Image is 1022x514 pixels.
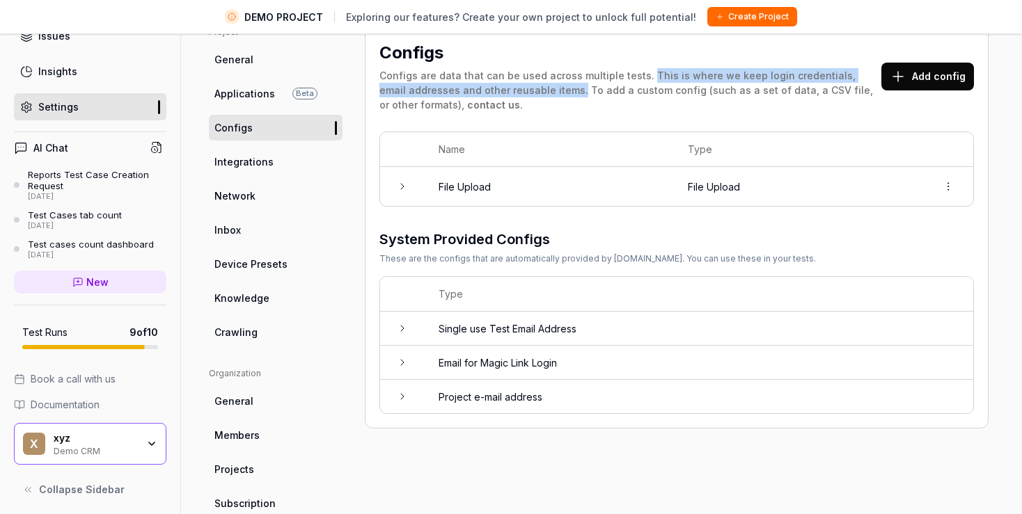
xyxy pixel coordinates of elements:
span: 9 of 10 [129,325,158,339]
a: Device Presets [209,251,343,277]
div: [DATE] [28,221,122,231]
a: Test Cases tab count[DATE] [14,209,166,230]
a: Issues [14,22,166,49]
a: General [209,47,343,72]
span: Book a call with us [31,371,116,386]
a: Configs [209,115,343,140]
div: [DATE] [28,250,154,260]
span: Knowledge [214,291,269,305]
a: contact us [467,99,520,111]
th: Type [425,277,973,312]
a: General [209,388,343,414]
span: Projects [214,462,254,476]
a: Test cases count dashboard[DATE] [14,239,166,259]
td: Single use Test Email Address [425,312,973,346]
a: Insights [14,58,166,85]
div: Test Cases tab count [28,209,122,220]
h3: System Provided Configs [379,229,816,250]
a: Projects [209,456,343,482]
div: Insights [38,64,77,79]
div: These are the configs that are automatically provided by [DOMAIN_NAME]. You can use these in your... [379,252,816,265]
h4: AI Chat [33,140,68,155]
div: Issues [38,29,70,43]
h5: Test Runs [22,326,68,339]
td: File Upload [674,167,923,206]
a: Crawling [209,319,343,345]
div: Reports Test Case Creation Request [28,169,166,192]
span: Collapse Sidebar [39,482,125,497]
a: New [14,271,166,294]
td: Project e-mail address [425,380,973,413]
span: Exploring our features? Create your own project to unlock full potential! [346,10,696,24]
span: New [86,275,109,289]
span: Device Presets [214,257,288,271]
div: xyz [54,432,137,444]
div: Configs are data that can be used across multiple tests. This is where we keep login credentials,... [379,68,881,112]
span: Subscription [214,496,276,511]
span: Documentation [31,397,100,412]
a: ApplicationsBeta [209,81,343,106]
span: Beta [292,88,317,99]
a: Documentation [14,397,166,412]
span: General [214,394,253,408]
h2: Configs [379,40,443,65]
a: Members [209,422,343,448]
div: Settings [38,99,79,114]
span: Applications [214,86,275,101]
button: Collapse Sidebar [14,476,166,504]
span: General [214,52,253,67]
button: Add config [881,63,974,90]
span: Network [214,188,255,203]
span: Members [214,428,260,442]
span: DEMO PROJECT [244,10,323,24]
div: [DATE] [28,192,166,202]
a: Book a call with us [14,371,166,386]
span: Crawling [214,325,258,339]
a: Integrations [209,149,343,175]
div: Demo CRM [54,444,137,456]
a: Inbox [209,217,343,243]
span: Configs [214,120,253,135]
td: File Upload [425,167,674,206]
span: Integrations [214,154,274,169]
a: Reports Test Case Creation Request[DATE] [14,169,166,201]
span: Inbox [214,223,241,237]
div: Test cases count dashboard [28,239,154,250]
a: Settings [14,93,166,120]
a: Network [209,183,343,209]
a: Knowledge [209,285,343,311]
th: Name [425,132,674,167]
span: x [23,433,45,455]
th: Type [674,132,923,167]
div: Organization [209,367,343,380]
button: xxyzDemo CRM [14,423,166,465]
td: Email for Magic Link Login [425,346,973,380]
button: Create Project [707,7,797,26]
